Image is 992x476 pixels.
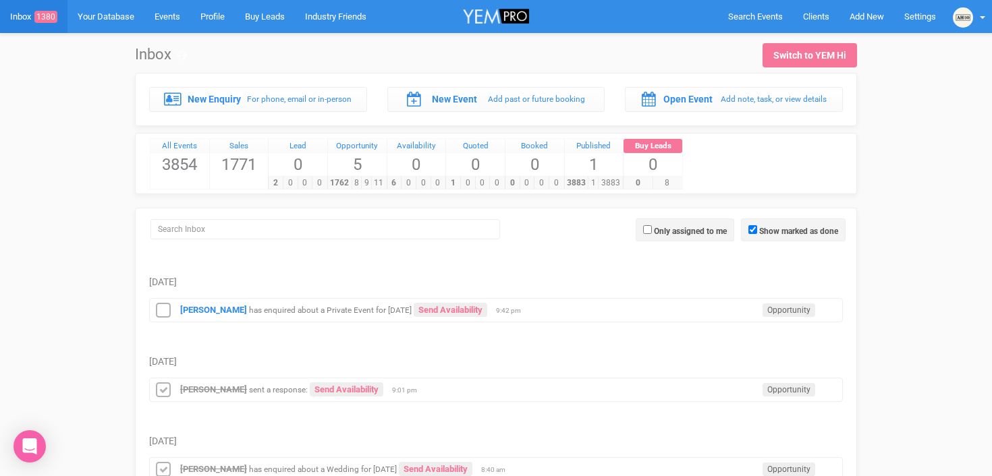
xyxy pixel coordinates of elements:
[624,139,682,154] a: Buy Leads
[565,139,624,154] a: Published
[371,177,387,189] span: 11
[850,11,884,22] span: Add New
[721,94,827,104] small: Add note, task, or view details
[663,92,713,106] label: Open Event
[625,87,843,111] a: Open Event Add note, task, or view details
[247,94,352,104] small: For phone, email or in-person
[446,139,505,154] a: Quoted
[298,177,313,189] span: 0
[387,177,402,189] span: 6
[549,177,564,189] span: 0
[763,463,815,476] span: Opportunity
[431,177,446,189] span: 0
[432,92,477,106] label: New Event
[564,177,589,189] span: 3883
[654,225,727,237] label: Only assigned to me
[392,386,426,395] span: 9:01 pm
[534,177,549,189] span: 0
[598,177,623,189] span: 3883
[135,47,187,63] h1: Inbox
[446,153,505,176] span: 0
[149,277,843,287] h5: [DATE]
[149,357,843,367] h5: [DATE]
[803,11,829,22] span: Clients
[180,464,247,474] a: [PERSON_NAME]
[416,177,431,189] span: 0
[361,177,372,189] span: 9
[150,153,209,176] span: 3854
[401,177,416,189] span: 0
[269,153,327,176] span: 0
[312,177,327,189] span: 0
[249,305,412,315] small: has enquired about a Private Event for [DATE]
[268,177,283,189] span: 2
[180,305,247,315] a: [PERSON_NAME]
[249,465,397,474] small: has enquired about a Wedding for [DATE]
[310,382,383,396] a: Send Availability
[387,87,605,111] a: New Event Add past or future booking
[180,384,247,394] a: [PERSON_NAME]
[623,177,653,189] span: 0
[505,139,564,154] a: Booked
[763,43,857,67] a: Switch to YEM Hi
[414,303,487,317] a: Send Availability
[460,177,476,189] span: 0
[150,219,500,239] input: Search Inbox
[188,92,241,106] label: New Enquiry
[149,87,367,111] a: New Enquiry For phone, email or in-person
[150,139,209,154] a: All Events
[210,153,269,176] span: 1771
[489,177,505,189] span: 0
[13,430,46,463] div: Open Intercom Messenger
[520,177,535,189] span: 0
[759,225,838,237] label: Show marked as done
[763,383,815,396] span: Opportunity
[763,303,815,317] span: Opportunity
[249,385,308,394] small: sent a response:
[283,177,298,189] span: 0
[653,177,682,189] span: 8
[475,177,491,189] span: 0
[149,436,843,446] h5: [DATE]
[399,462,472,476] a: Send Availability
[588,177,599,189] span: 1
[505,153,564,176] span: 0
[496,306,530,316] span: 9:42 pm
[387,153,446,176] span: 0
[773,49,846,62] div: Switch to YEM Hi
[387,139,446,154] a: Availability
[328,139,387,154] a: Opportunity
[505,177,520,189] span: 0
[481,465,515,475] span: 8:40 am
[34,11,57,23] span: 1380
[624,153,682,176] span: 0
[352,177,362,189] span: 8
[269,139,327,154] a: Lead
[327,177,352,189] span: 1762
[210,139,269,154] a: Sales
[445,177,461,189] span: 1
[565,153,624,176] span: 1
[728,11,783,22] span: Search Events
[488,94,585,104] small: Add past or future booking
[328,153,387,176] span: 5
[953,7,973,28] img: open-uri20231025-2-13x07sv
